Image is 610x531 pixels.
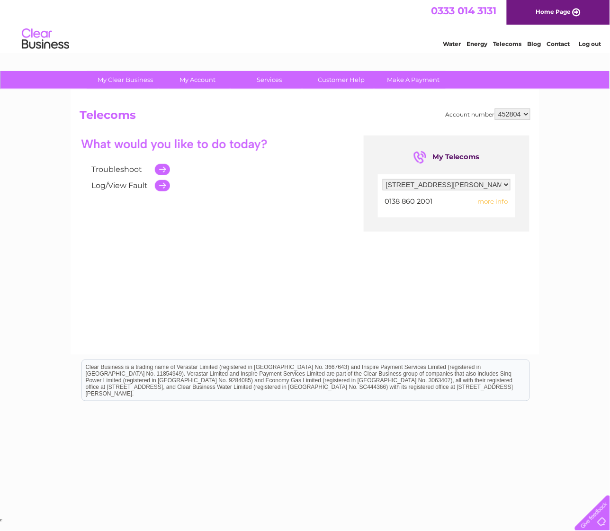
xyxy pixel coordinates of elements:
a: Contact [547,40,570,47]
a: Troubleshoot [91,165,142,174]
a: Log/View Fault [91,181,148,190]
div: My Telecoms [413,150,480,165]
div: Account number [446,108,530,120]
span: 0138 860 2001 [385,197,433,206]
a: My Clear Business [87,71,165,89]
a: Blog [528,40,541,47]
a: 0333 014 3131 [431,5,497,17]
a: Water [443,40,461,47]
div: Clear Business is a trading name of Verastar Limited (registered in [GEOGRAPHIC_DATA] No. 3667643... [82,5,529,46]
a: Services [231,71,309,89]
img: logo.png [21,25,70,54]
h2: Telecoms [80,108,530,126]
a: Make A Payment [375,71,453,89]
a: My Account [159,71,237,89]
a: Telecoms [493,40,522,47]
a: Energy [467,40,488,47]
span: more info [478,198,508,205]
a: Log out [579,40,601,47]
a: Customer Help [303,71,381,89]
